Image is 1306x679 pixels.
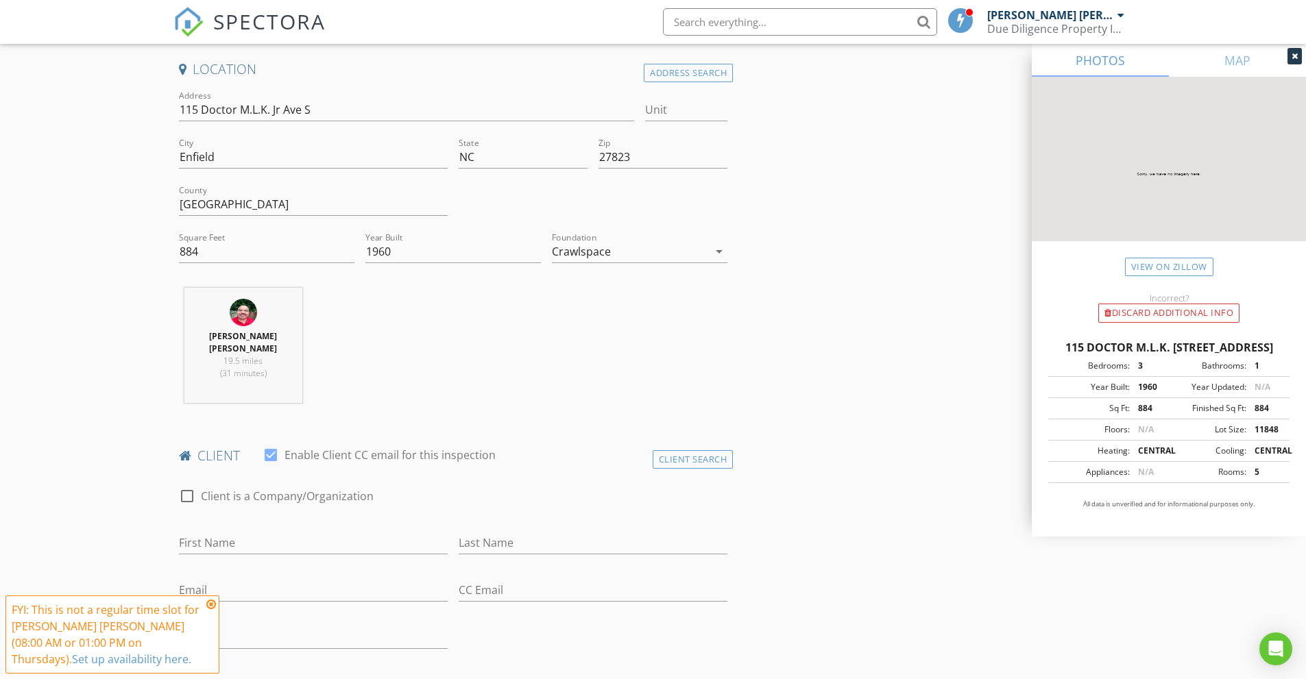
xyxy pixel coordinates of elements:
div: 3 [1130,360,1169,372]
div: Client Search [653,450,734,469]
a: Set up availability here. [72,652,191,667]
label: Enable Client CC email for this inspection [285,448,496,462]
a: MAP [1169,44,1306,77]
div: Year Built: [1052,381,1130,393]
div: Year Updated: [1169,381,1246,393]
img: new_profile_pic_head_shot_rotated_right_2.jpg [230,299,257,326]
div: Floors: [1052,423,1130,436]
div: Rooms: [1169,466,1246,478]
div: Sq Ft: [1052,402,1130,415]
h4: client [179,447,728,465]
span: N/A [1255,381,1270,393]
img: The Best Home Inspection Software - Spectora [173,7,204,37]
div: CENTRAL [1130,445,1169,457]
div: Lot Size: [1169,423,1246,436]
div: Finished Sq Ft: [1169,402,1246,415]
div: Appliances: [1052,466,1130,478]
strong: [PERSON_NAME] [PERSON_NAME] [209,330,277,354]
div: Cooling: [1169,445,1246,457]
input: Search everything... [663,8,937,36]
a: PHOTOS [1032,44,1169,77]
span: N/A [1138,423,1154,435]
a: View on Zillow [1125,258,1213,276]
div: CENTRAL [1246,445,1285,457]
div: 884 [1130,402,1169,415]
div: 1 [1246,360,1285,372]
div: Due Diligence Property Inspections [987,22,1124,36]
div: 1960 [1130,381,1169,393]
a: SPECTORA [173,18,326,47]
label: Client is a Company/Organization [201,489,374,503]
i: arrow_drop_down [711,243,727,260]
div: 5 [1246,466,1285,478]
img: streetview [1032,77,1306,274]
div: Discard Additional info [1098,304,1240,323]
div: Crawlspace [552,245,611,258]
div: Address Search [644,64,733,82]
div: FYI: This is not a regular time slot for [PERSON_NAME] [PERSON_NAME] (08:00 AM or 01:00 PM on Thu... [12,602,202,667]
div: 11848 [1246,423,1285,436]
div: 115 Doctor M.L.K. [STREET_ADDRESS] [1048,339,1290,356]
h4: Location [179,60,728,78]
div: Bathrooms: [1169,360,1246,372]
div: Incorrect? [1032,293,1306,304]
div: 884 [1246,402,1285,415]
div: [PERSON_NAME] [PERSON_NAME] [987,8,1114,22]
span: 19.5 miles [223,355,263,367]
span: SPECTORA [213,7,326,36]
p: All data is unverified and for informational purposes only. [1048,499,1290,509]
div: Bedrooms: [1052,360,1130,372]
div: Open Intercom Messenger [1259,632,1292,665]
span: N/A [1138,466,1154,478]
div: Heating: [1052,445,1130,457]
span: (31 minutes) [220,367,267,379]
